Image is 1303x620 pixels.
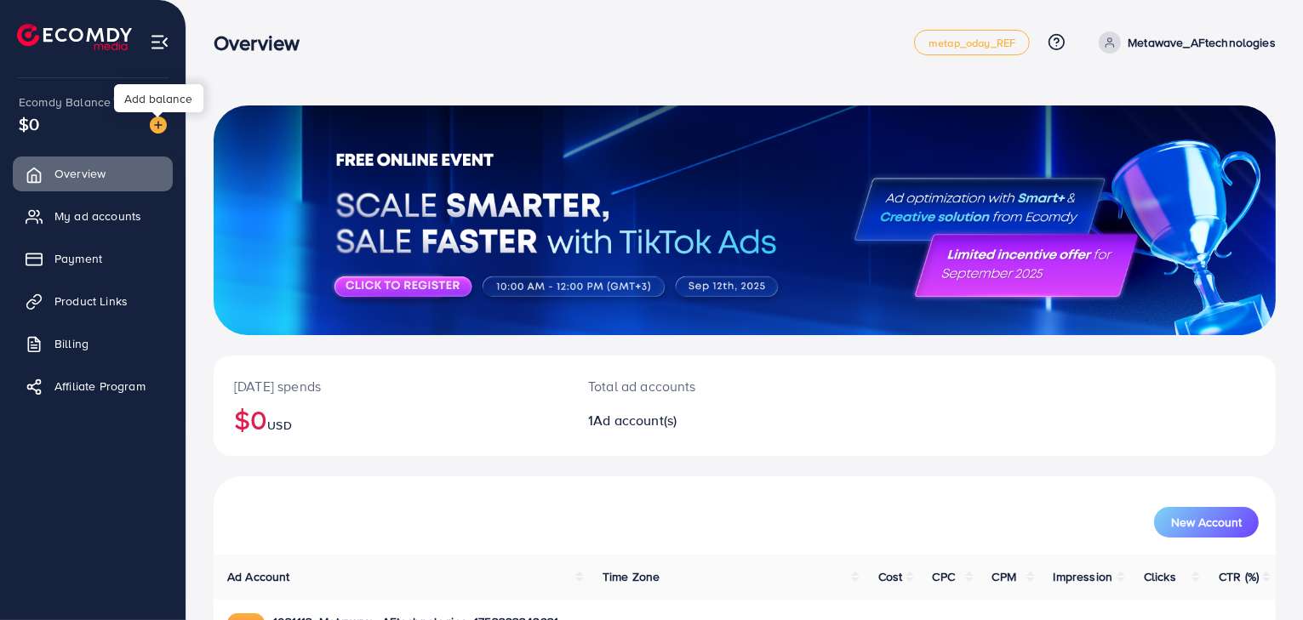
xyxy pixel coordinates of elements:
img: logo [17,24,132,50]
span: Billing [54,335,89,352]
span: New Account [1171,516,1242,528]
a: metap_oday_REF [914,30,1030,55]
span: Overview [54,165,106,182]
span: CPM [992,568,1016,585]
span: Ad Account [227,568,290,585]
span: Clicks [1144,568,1176,585]
p: Metawave_AFtechnologies [1128,32,1276,53]
span: Impression [1054,568,1113,585]
h2: $0 [234,403,547,435]
span: $0 [19,111,39,136]
span: Time Zone [603,568,660,585]
span: Ecomdy Balance [19,94,111,111]
span: CTR (%) [1219,568,1259,585]
span: Cost [878,568,903,585]
p: Total ad accounts [588,376,813,396]
button: New Account [1154,507,1259,538]
span: Ad account(s) [593,411,677,429]
span: CPC [933,568,955,585]
a: Payment [13,242,173,276]
iframe: Chat [1231,543,1290,607]
a: Product Links [13,284,173,318]
a: Metawave_AFtechnologies [1092,31,1276,54]
a: Billing [13,327,173,361]
span: Payment [54,250,102,267]
img: image [150,117,167,134]
span: My ad accounts [54,208,141,225]
div: Add balance [114,84,203,112]
a: Overview [13,156,173,191]
img: menu [150,32,169,52]
span: Product Links [54,293,128,310]
h2: 1 [588,412,813,429]
p: [DATE] spends [234,376,547,396]
a: My ad accounts [13,199,173,233]
span: Affiliate Program [54,378,146,395]
span: USD [267,417,291,434]
h3: Overview [214,31,313,55]
a: Affiliate Program [13,369,173,403]
span: metap_oday_REF [929,37,1015,48]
